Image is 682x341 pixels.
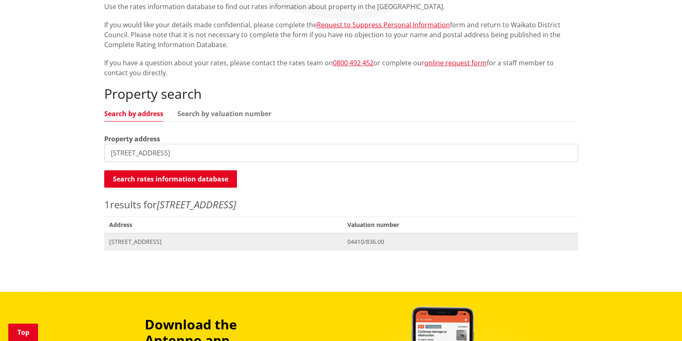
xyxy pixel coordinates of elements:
a: 0800 492 452 [333,58,373,67]
iframe: Messenger Launcher [644,306,674,336]
span: [STREET_ADDRESS] [109,238,338,246]
em: [STREET_ADDRESS] [157,198,236,211]
h2: Property search [104,86,578,102]
p: If you would like your details made confidential, please complete the form and return to Waikato ... [104,20,578,50]
span: Address [104,216,343,233]
input: e.g. Duke Street NGARUAWAHIA [104,144,578,162]
a: Request to Suppress Personal Information [317,20,450,29]
label: Property address [104,134,160,144]
a: Top [8,324,38,341]
a: [STREET_ADDRESS] 04410/836.00 [104,233,578,250]
span: 04410/836.00 [347,238,573,246]
a: Search by address [104,110,163,117]
a: online request form [424,58,487,67]
a: Search by valuation number [177,110,271,117]
span: Valuation number [342,216,578,233]
p: results for [104,197,578,212]
button: Search rates information database [104,170,237,188]
span: 1 [104,198,110,211]
p: Use the rates information database to find out rates information about property in the [GEOGRAPHI... [104,2,578,12]
p: If you have a question about your rates, please contact the rates team on or complete our for a s... [104,58,578,78]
